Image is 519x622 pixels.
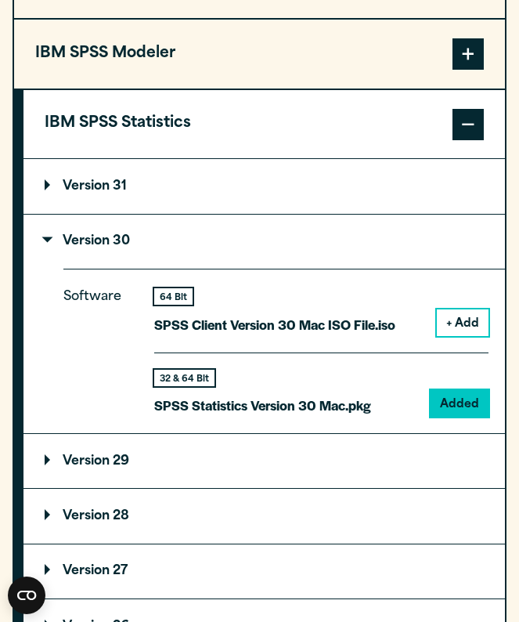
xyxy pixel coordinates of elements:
button: Open CMP widget [8,577,45,614]
button: Added [431,390,488,417]
button: IBM SPSS Statistics [23,90,505,158]
button: IBM SPSS Modeler [14,20,505,88]
button: + Add [437,309,488,336]
summary: Version 30 [23,215,505,269]
summary: Version 28 [23,489,505,543]
p: SPSS Client Version 30 Mac ISO File.iso [154,313,395,336]
div: 32 & 64 Bit [154,370,214,386]
p: Version 28 [45,510,129,523]
p: Software [63,286,134,404]
p: SPSS Statistics Version 30 Mac.pkg [154,394,371,417]
summary: Version 27 [23,544,505,598]
p: Version 31 [45,180,127,193]
summary: Version 29 [23,434,505,488]
p: Version 29 [45,455,129,468]
p: Version 27 [45,565,128,577]
p: Version 30 [45,235,130,248]
summary: Version 31 [23,159,505,213]
div: 64 Bit [154,288,193,305]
